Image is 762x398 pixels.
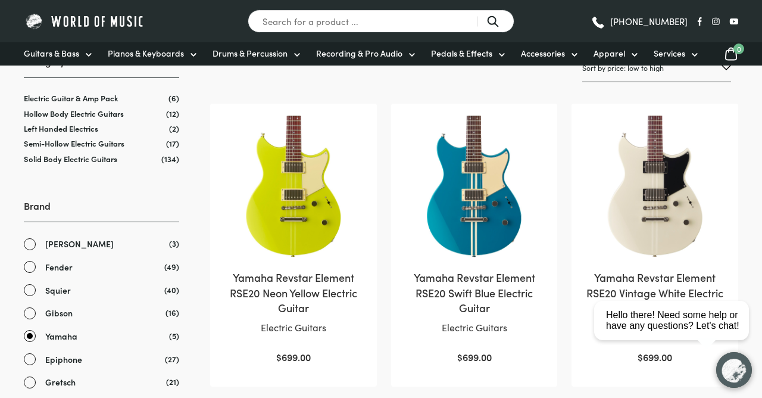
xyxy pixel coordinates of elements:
span: (16) [165,306,179,319]
span: Pedals & Effects [431,47,492,60]
span: Fender [45,260,73,274]
bdi: 699.00 [457,350,492,363]
a: [PHONE_NUMBER] [591,13,688,30]
img: Yamaha Revstar Element RSE20 Neon Yellow Electric Guitar Front [222,116,365,259]
h2: Yamaha Revstar Element RSE20 Swift Blue Electric Guitar [403,270,546,315]
span: Gibson [45,306,73,320]
span: (27) [165,353,179,365]
h2: Yamaha Revstar Element RSE20 Neon Yellow Electric Guitar [222,270,365,315]
span: (49) [164,260,179,273]
a: Electric Guitar & Amp Pack [24,92,118,104]
span: (5) [169,329,179,342]
span: (40) [164,284,179,296]
a: Gretsch [24,375,179,389]
p: Electric Guitars [222,320,365,335]
h2: Yamaha Revstar Element RSE20 Vintage White Electric Guitar [583,270,726,315]
bdi: 699.00 [276,350,311,363]
span: (134) [161,154,179,164]
span: Drums & Percussion [213,47,288,60]
a: [PERSON_NAME] [24,237,179,251]
a: Semi-Hollow Electric Guitars [24,138,124,149]
span: [PHONE_NUMBER] [610,17,688,26]
img: World of Music [24,12,146,30]
span: 0 [733,43,744,54]
iframe: Chat with our support team [589,267,762,398]
a: Hollow Body Electric Guitars [24,108,124,119]
a: Squier [24,284,179,297]
a: Yamaha Revstar Element RSE20 Neon Yellow Electric GuitarElectric Guitars$699.00 [222,116,365,365]
a: Yamaha Revstar Element RSE20 Vintage White Electric GuitarElectric Guitars$699.00 [583,116,726,365]
h3: Brand [24,199,179,222]
input: Search for a product ... [248,10,514,33]
a: Left Handed Electrics [24,123,98,134]
span: [PERSON_NAME] [45,237,114,251]
span: Guitars & Bass [24,47,79,60]
span: (12) [166,108,179,119]
span: Services [654,47,685,60]
a: Solid Body Electric Guitars [24,153,117,164]
a: Fender [24,260,179,274]
h3: Category [24,55,179,78]
div: Brand [24,199,179,389]
span: Epiphone [45,353,82,366]
img: Yamaha Revstar Element RSE20 Vintage White Electric Guitar Front [583,116,726,259]
select: Shop order [582,54,731,82]
span: Squier [45,284,71,297]
a: Epiphone [24,353,179,366]
span: Gretsch [45,375,76,389]
p: Electric Guitars [583,320,726,335]
span: (17) [166,138,179,148]
span: Pianos & Keyboards [108,47,184,60]
span: Recording & Pro Audio [316,47,402,60]
a: Yamaha Revstar Element RSE20 Swift Blue Electric GuitarElectric Guitars$699.00 [403,116,546,365]
span: Accessories [521,47,565,60]
span: $ [457,350,463,363]
img: Yamaha Revstar Element RSE20 Swift Blue Electric Guitar Front [403,116,546,259]
p: Electric Guitars [403,320,546,335]
span: (21) [166,375,179,388]
span: Apparel [594,47,625,60]
span: (3) [169,237,179,250]
span: Yamaha [45,329,77,343]
span: $ [276,350,282,363]
span: (2) [169,123,179,133]
a: Gibson [24,306,179,320]
a: Yamaha [24,329,179,343]
span: (6) [168,93,179,103]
